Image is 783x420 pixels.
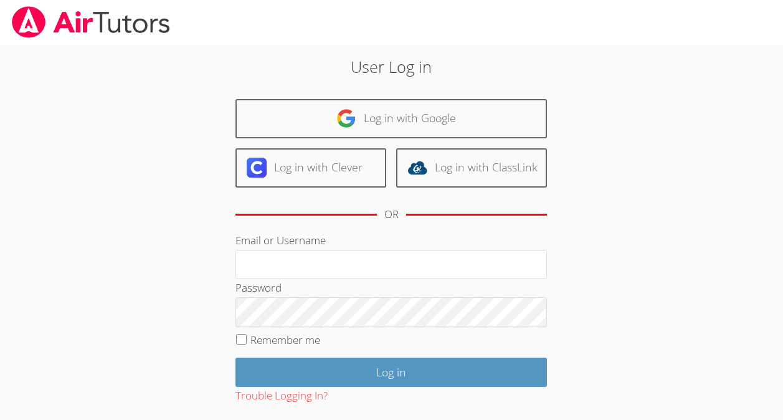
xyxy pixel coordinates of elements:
img: google-logo-50288ca7cdecda66e5e0955fdab243c47b7ad437acaf1139b6f446037453330a.svg [336,108,356,128]
img: classlink-logo-d6bb404cc1216ec64c9a2012d9dc4662098be43eaf13dc465df04b49fa7ab582.svg [407,158,427,178]
button: Trouble Logging In? [235,387,328,405]
a: Log in with Google [235,99,547,138]
a: Log in with ClassLink [396,148,547,188]
label: Email or Username [235,233,326,247]
a: Log in with Clever [235,148,386,188]
div: OR [384,206,399,224]
label: Password [235,280,282,295]
label: Remember me [250,333,320,347]
input: Log in [235,358,547,387]
img: airtutors_banner-c4298cdbf04f3fff15de1276eac7730deb9818008684d7c2e4769d2f7ddbe033.png [11,6,171,38]
h2: User Log in [180,55,603,79]
img: clever-logo-6eab21bc6e7a338710f1a6ff85c0baf02591cd810cc4098c63d3a4b26e2feb20.svg [247,158,267,178]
